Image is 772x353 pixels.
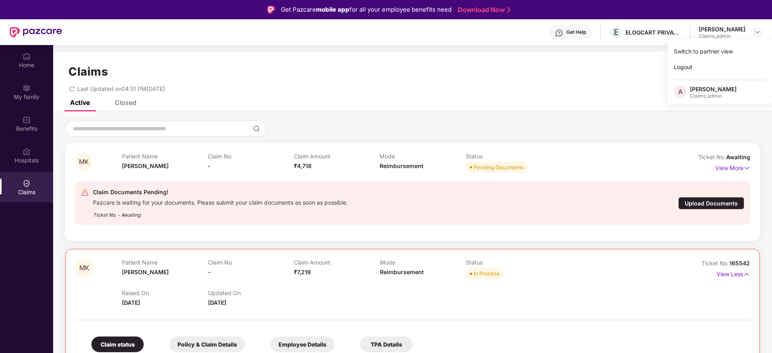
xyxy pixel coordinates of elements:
[458,6,508,14] a: Download Now
[754,29,761,35] img: svg+xml;base64,PHN2ZyBpZD0iRHJvcGRvd24tMzJ4MzIiIHhtbG5zPSJodHRwOi8vd3d3LnczLm9yZy8yMDAwL3N2ZyIgd2...
[507,6,510,14] img: Stroke
[690,85,737,93] div: [PERSON_NAME]
[566,29,586,35] div: Get Help
[678,87,683,96] span: A
[690,93,737,99] div: Claims_admin
[699,33,745,39] div: Claims_admin
[625,29,682,36] div: ELOGCART PRIVATE LIMITED
[699,25,745,33] div: [PERSON_NAME]
[10,27,62,37] img: New Pazcare Logo
[267,6,275,14] img: Logo
[667,43,772,59] div: Switch to partner view
[614,27,619,37] span: E
[667,59,772,75] div: Logout
[316,6,349,13] strong: mobile app
[555,29,563,37] img: svg+xml;base64,PHN2ZyBpZD0iSGVscC0zMngzMiIgeG1sbnM9Imh0dHA6Ly93d3cudzMub3JnLzIwMDAvc3ZnIiB3aWR0aD...
[281,5,452,14] div: Get Pazcare for all your employee benefits need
